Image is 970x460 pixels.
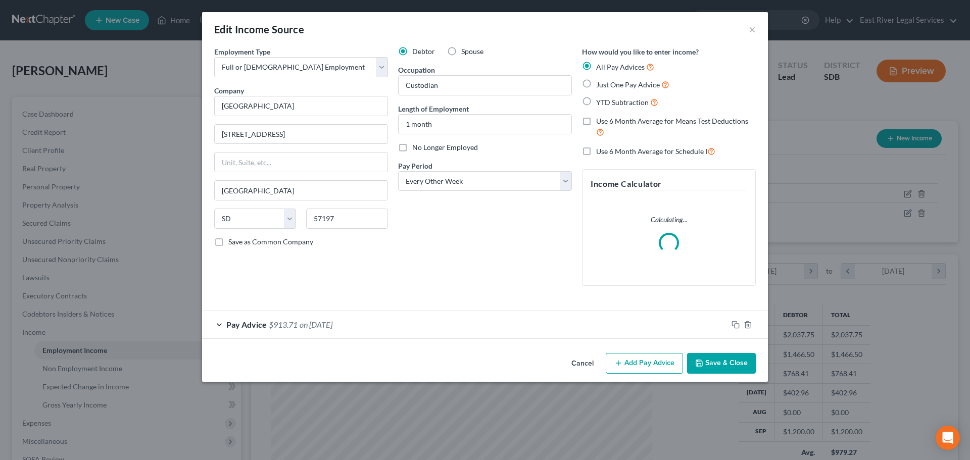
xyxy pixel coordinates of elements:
[215,181,387,200] input: Enter city...
[269,320,298,329] span: $913.71
[596,80,660,89] span: Just One Pay Advice
[306,209,388,229] input: Enter zip...
[214,47,270,56] span: Employment Type
[300,320,332,329] span: on [DATE]
[399,76,571,95] input: --
[412,143,478,151] span: No Longer Employed
[398,104,469,114] label: Length of Employment
[214,22,304,36] div: Edit Income Source
[596,147,707,156] span: Use 6 Month Average for Schedule I
[398,65,435,75] label: Occupation
[412,47,435,56] span: Debtor
[596,117,748,125] span: Use 6 Month Average for Means Test Deductions
[606,353,683,374] button: Add Pay Advice
[399,115,571,134] input: ex: 2 years
[563,354,602,374] button: Cancel
[687,353,756,374] button: Save & Close
[215,152,387,172] input: Unit, Suite, etc...
[214,86,244,95] span: Company
[226,320,267,329] span: Pay Advice
[215,125,387,144] input: Enter address...
[591,178,747,190] h5: Income Calculator
[596,98,649,107] span: YTD Subtraction
[591,215,747,225] p: Calculating...
[936,426,960,450] div: Open Intercom Messenger
[398,162,432,170] span: Pay Period
[461,47,483,56] span: Spouse
[596,63,645,71] span: All Pay Advices
[228,237,313,246] span: Save as Common Company
[582,46,699,57] label: How would you like to enter income?
[749,23,756,35] button: ×
[214,96,388,116] input: Search company by name...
